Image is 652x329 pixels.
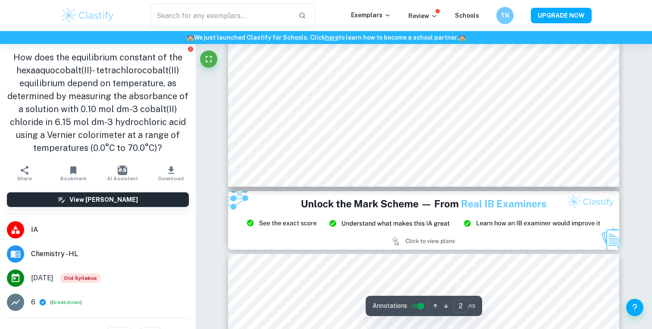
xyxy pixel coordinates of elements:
span: Chemistry - HL [31,249,189,259]
span: / 13 [468,302,475,310]
span: Annotations [373,301,407,310]
span: ( ) [50,298,82,307]
button: Breakdown [52,298,80,306]
button: Bookmark [49,161,97,185]
span: 🏫 [458,34,466,41]
span: AI Assistant [107,175,138,182]
p: Exemplars [351,10,391,20]
p: Review [408,11,438,21]
button: UPGRADE NOW [531,8,592,23]
p: 6 [31,297,35,307]
span: Share [17,175,32,182]
h6: View [PERSON_NAME] [69,195,138,204]
span: [DATE] [31,273,53,283]
span: 🏫 [187,34,194,41]
button: Download [147,161,195,185]
span: Download [158,175,184,182]
a: here [325,34,339,41]
div: Starting from the May 2025 session, the Chemistry IA requirements have changed. It's OK to refer ... [60,273,100,283]
button: Fullscreen [200,50,217,68]
input: Search for any exemplars... [150,3,292,28]
button: Help and Feedback [626,299,643,316]
img: AI Assistant [118,166,127,175]
button: View [PERSON_NAME] [7,192,189,207]
button: Report issue [188,46,194,52]
button: AI Assistant [98,161,147,185]
span: Bookmark [60,175,87,182]
span: IA [31,225,189,235]
button: TN [496,7,514,24]
span: Old Syllabus [60,273,100,283]
a: Schools [455,12,479,19]
h6: TN [500,11,510,20]
h6: We just launched Clastify for Schools. Click to learn how to become a school partner. [2,33,650,42]
h1: How does the equilibrium constant of the hexaaquocobalt(II)- tetrachlorocobalt(II) equilibrium de... [7,51,189,154]
img: Ad [228,191,619,250]
img: Clastify logo [60,7,115,24]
